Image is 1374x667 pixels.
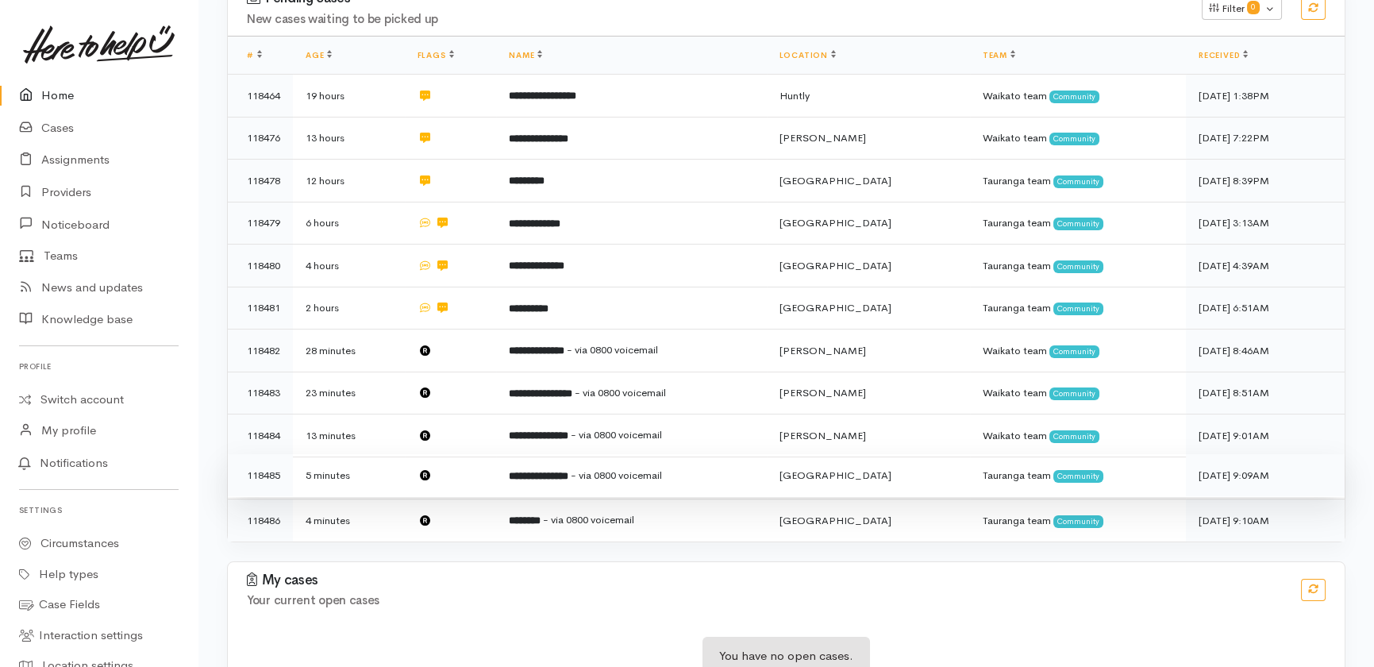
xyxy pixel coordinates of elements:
td: Tauranga team [970,499,1186,542]
a: Flags [418,50,454,60]
td: [DATE] 8:46AM [1186,330,1345,372]
span: Huntly [779,89,810,102]
td: [DATE] 7:22PM [1186,117,1345,160]
td: [DATE] 3:13AM [1186,202,1345,245]
td: 118478 [228,160,293,202]
td: Tauranga team [970,160,1186,202]
a: Received [1199,50,1248,60]
td: 4 hours [293,245,405,287]
span: - via 0800 voicemail [575,386,666,399]
td: 118476 [228,117,293,160]
a: Location [779,50,836,60]
a: Name [509,50,542,60]
td: Waikato team [970,75,1186,118]
td: 118485 [228,454,293,497]
td: 28 minutes [293,330,405,372]
a: # [247,50,262,60]
span: 0 [1247,1,1260,13]
td: 13 hours [293,117,405,160]
td: 118482 [228,330,293,372]
td: [DATE] 9:01AM [1186,414,1345,457]
td: 2 hours [293,287,405,330]
span: [GEOGRAPHIC_DATA] [779,301,891,314]
td: Tauranga team [970,202,1186,245]
span: Community [1049,91,1099,103]
span: [PERSON_NAME] [779,131,866,145]
td: [DATE] 8:39PM [1186,160,1345,202]
span: Community [1053,260,1103,273]
h4: New cases waiting to be picked up [247,13,1183,26]
td: 118486 [228,499,293,542]
td: Waikato team [970,117,1186,160]
td: 13 minutes [293,414,405,457]
td: [DATE] 6:51AM [1186,287,1345,330]
span: [PERSON_NAME] [779,344,866,357]
span: - via 0800 voicemail [571,428,662,441]
td: [DATE] 9:10AM [1186,499,1345,542]
span: Community [1053,175,1103,188]
td: Waikato team [970,330,1186,372]
h3: My cases [247,573,1282,588]
td: 5 minutes [293,454,405,497]
td: Tauranga team [970,287,1186,330]
span: [GEOGRAPHIC_DATA] [779,259,891,272]
span: Community [1049,345,1099,358]
span: [PERSON_NAME] [779,429,866,442]
span: [GEOGRAPHIC_DATA] [779,468,891,482]
td: 6 hours [293,202,405,245]
td: [DATE] 8:51AM [1186,372,1345,414]
span: Community [1053,303,1103,315]
span: [GEOGRAPHIC_DATA] [779,216,891,229]
td: Waikato team [970,414,1186,457]
span: [GEOGRAPHIC_DATA] [779,174,891,187]
td: 12 hours [293,160,405,202]
span: Community [1049,430,1099,443]
td: 118483 [228,372,293,414]
td: Waikato team [970,372,1186,414]
span: Community [1053,515,1103,528]
a: Age [306,50,332,60]
td: 118464 [228,75,293,118]
td: [DATE] 9:09AM [1186,454,1345,497]
td: Tauranga team [970,454,1186,497]
span: Community [1049,133,1099,145]
span: [PERSON_NAME] [779,386,866,399]
span: - via 0800 voicemail [543,513,634,526]
td: Tauranga team [970,245,1186,287]
td: 118479 [228,202,293,245]
span: Community [1053,470,1103,483]
span: Community [1049,387,1099,400]
span: Community [1053,218,1103,230]
span: - via 0800 voicemail [567,343,658,357]
h6: Profile [19,356,179,377]
td: 118484 [228,414,293,457]
td: 118480 [228,245,293,287]
td: 19 hours [293,75,405,118]
span: - via 0800 voicemail [571,468,662,482]
td: 23 minutes [293,372,405,414]
h6: Settings [19,499,179,521]
h4: Your current open cases [247,594,1282,607]
a: Team [983,50,1015,60]
span: [GEOGRAPHIC_DATA] [779,514,891,527]
td: 118481 [228,287,293,330]
td: 4 minutes [293,499,405,542]
td: [DATE] 4:39AM [1186,245,1345,287]
td: [DATE] 1:38PM [1186,75,1345,118]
